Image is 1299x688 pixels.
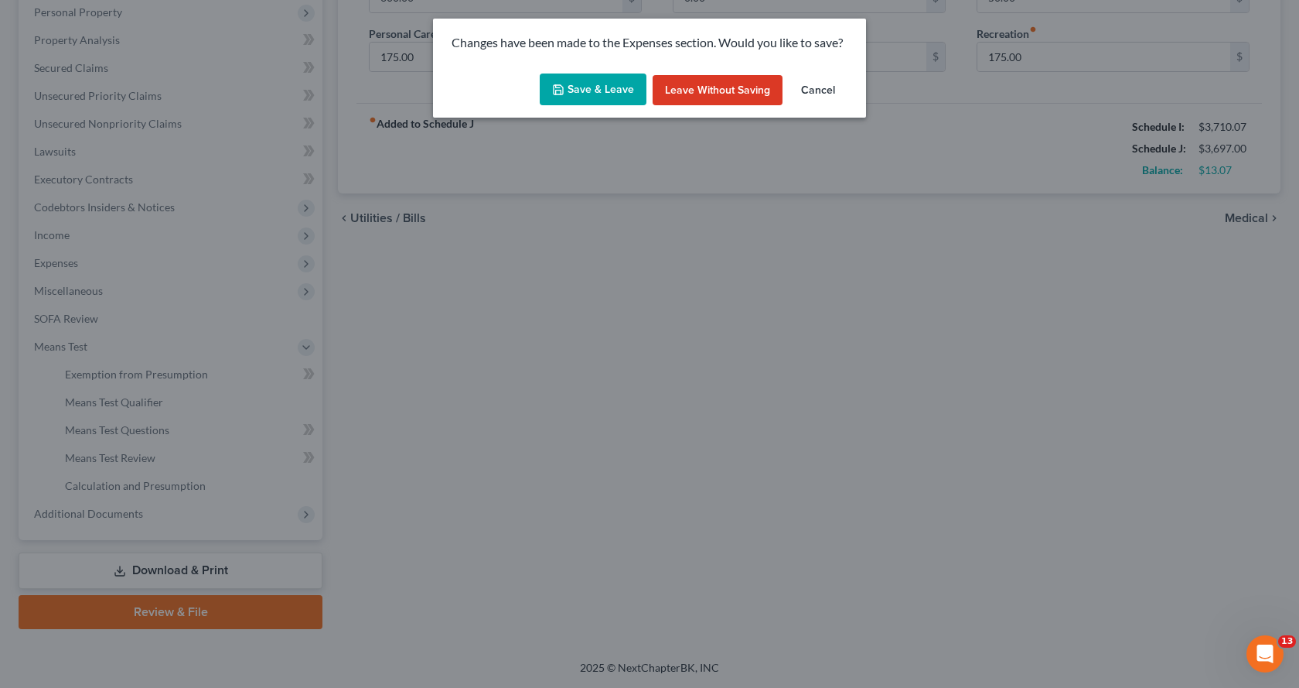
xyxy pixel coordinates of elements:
button: Leave without Saving [653,75,782,106]
p: Changes have been made to the Expenses section. Would you like to save? [452,34,847,52]
iframe: Intercom live chat [1246,635,1284,673]
button: Save & Leave [540,74,646,106]
span: 13 [1278,635,1296,648]
button: Cancel [789,75,847,106]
